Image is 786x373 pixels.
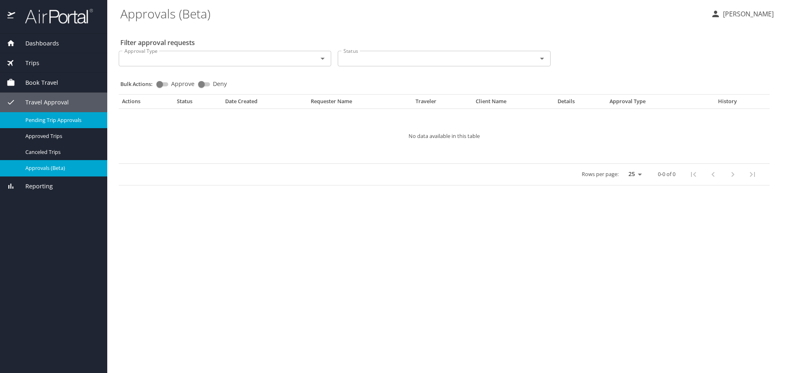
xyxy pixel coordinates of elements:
[25,116,97,124] span: Pending Trip Approvals
[25,132,97,140] span: Approved Trips
[120,36,195,49] h2: Filter approval requests
[582,172,619,177] p: Rows per page:
[15,98,69,107] span: Travel Approval
[700,98,755,109] th: History
[174,98,222,109] th: Status
[472,98,554,109] th: Client Name
[15,182,53,191] span: Reporting
[120,80,159,88] p: Bulk Actions:
[658,172,675,177] p: 0-0 of 0
[120,1,704,26] h1: Approvals (Beta)
[171,81,194,87] span: Approve
[536,53,548,64] button: Open
[25,164,97,172] span: Approvals (Beta)
[25,148,97,156] span: Canceled Trips
[119,98,174,109] th: Actions
[7,8,16,24] img: icon-airportal.png
[119,98,770,185] table: Approval table
[15,39,59,48] span: Dashboards
[720,9,774,19] p: [PERSON_NAME]
[317,53,328,64] button: Open
[213,81,227,87] span: Deny
[707,7,777,21] button: [PERSON_NAME]
[622,168,645,181] select: rows per page
[16,8,93,24] img: airportal-logo.png
[143,133,745,139] p: No data available in this table
[15,78,58,87] span: Book Travel
[222,98,307,109] th: Date Created
[412,98,472,109] th: Traveler
[554,98,606,109] th: Details
[307,98,413,109] th: Requester Name
[15,59,39,68] span: Trips
[606,98,700,109] th: Approval Type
